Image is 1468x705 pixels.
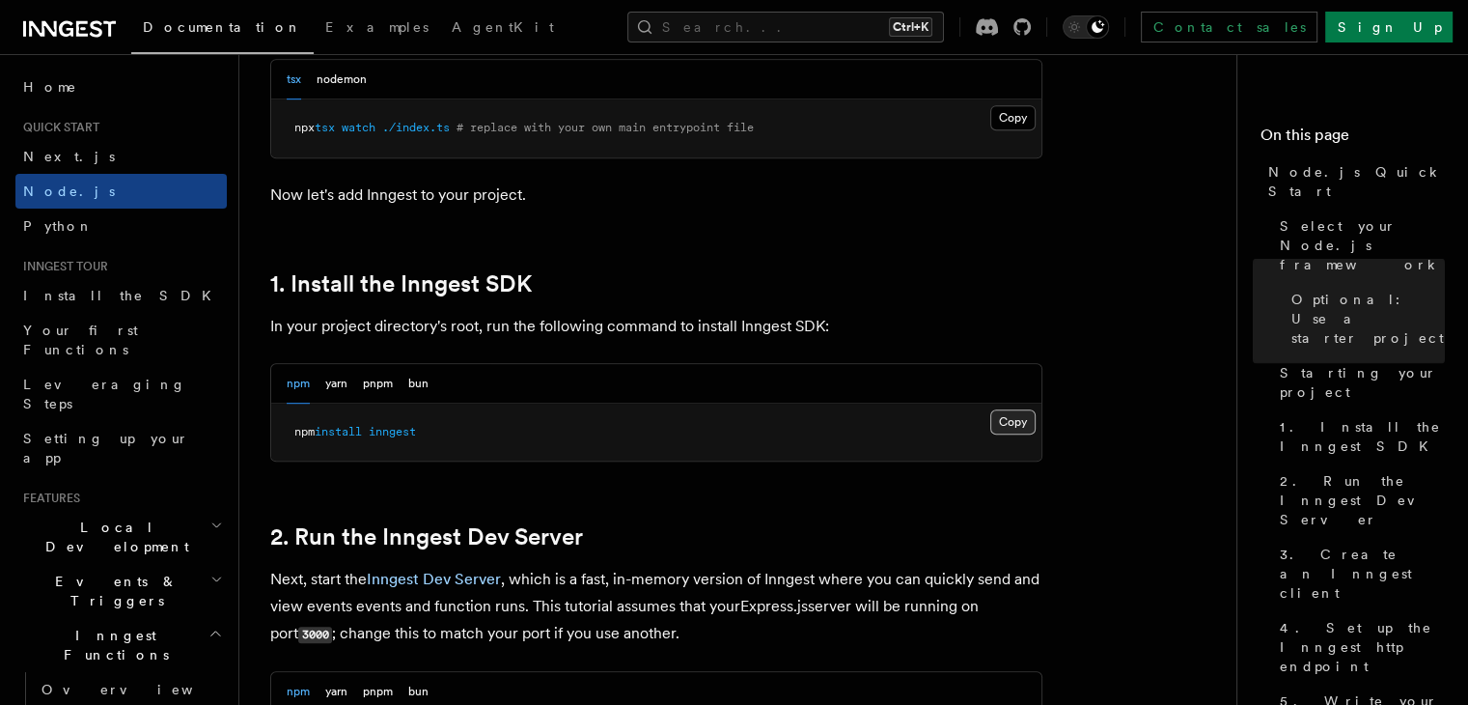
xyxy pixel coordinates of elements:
[270,523,583,550] a: 2. Run the Inngest Dev Server
[1272,209,1445,282] a: Select your Node.js framework
[23,149,115,164] span: Next.js
[1280,545,1445,603] span: 3. Create an Inngest client
[15,572,210,610] span: Events & Triggers
[131,6,314,54] a: Documentation
[1291,290,1445,348] span: Optional: Use a starter project
[990,105,1036,130] button: Copy
[15,491,80,506] span: Features
[294,425,315,438] span: npm
[287,364,310,404] button: npm
[15,510,227,564] button: Local Development
[15,518,210,556] span: Local Development
[317,60,367,99] button: nodemon
[369,425,416,438] span: inngest
[382,121,450,134] span: ./index.ts
[1141,12,1317,42] a: Contact sales
[1268,162,1445,201] span: Node.js Quick Start
[23,218,94,234] span: Python
[42,682,240,697] span: Overview
[1272,610,1445,684] a: 4. Set up the Inngest http endpoint
[270,566,1042,648] p: Next, start the , which is a fast, in-memory version of Inngest where you can quickly send and vi...
[440,6,566,52] a: AgentKit
[325,364,347,404] button: yarn
[15,259,108,274] span: Inngest tour
[408,364,429,404] button: bun
[627,12,944,42] button: Search...Ctrl+K
[15,70,227,104] a: Home
[325,19,429,35] span: Examples
[15,618,227,672] button: Inngest Functions
[1280,216,1445,274] span: Select your Node.js framework
[315,121,335,134] span: tsx
[1272,537,1445,610] a: 3. Create an Inngest client
[1325,12,1453,42] a: Sign Up
[15,174,227,209] a: Node.js
[342,121,375,134] span: watch
[1272,409,1445,464] a: 1. Install the Inngest SDK
[294,121,315,134] span: npx
[1260,155,1445,209] a: Node.js Quick Start
[23,377,186,411] span: Leveraging Steps
[15,564,227,618] button: Events & Triggers
[23,77,77,97] span: Home
[990,409,1036,435] button: Copy
[15,626,208,664] span: Inngest Functions
[314,6,440,52] a: Examples
[367,570,501,588] a: Inngest Dev Server
[287,60,301,99] button: tsx
[1260,124,1445,155] h4: On this page
[15,139,227,174] a: Next.js
[270,182,1042,209] p: Now let's add Inngest to your project.
[15,278,227,313] a: Install the SDK
[15,367,227,421] a: Leveraging Steps
[23,431,189,465] span: Setting up your app
[1280,363,1445,402] span: Starting your project
[1280,618,1445,676] span: 4. Set up the Inngest http endpoint
[270,313,1042,340] p: In your project directory's root, run the following command to install Inngest SDK:
[1280,471,1445,529] span: 2. Run the Inngest Dev Server
[1063,15,1109,39] button: Toggle dark mode
[15,209,227,243] a: Python
[15,421,227,475] a: Setting up your app
[315,425,362,438] span: install
[457,121,754,134] span: # replace with your own main entrypoint file
[23,323,138,357] span: Your first Functions
[143,19,302,35] span: Documentation
[15,313,227,367] a: Your first Functions
[23,288,223,303] span: Install the SDK
[1280,417,1445,456] span: 1. Install the Inngest SDK
[1284,282,1445,355] a: Optional: Use a starter project
[1272,355,1445,409] a: Starting your project
[15,120,99,135] span: Quick start
[452,19,554,35] span: AgentKit
[298,627,332,643] code: 3000
[363,364,393,404] button: pnpm
[23,183,115,199] span: Node.js
[270,270,532,297] a: 1. Install the Inngest SDK
[1272,464,1445,537] a: 2. Run the Inngest Dev Server
[889,17,932,37] kbd: Ctrl+K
